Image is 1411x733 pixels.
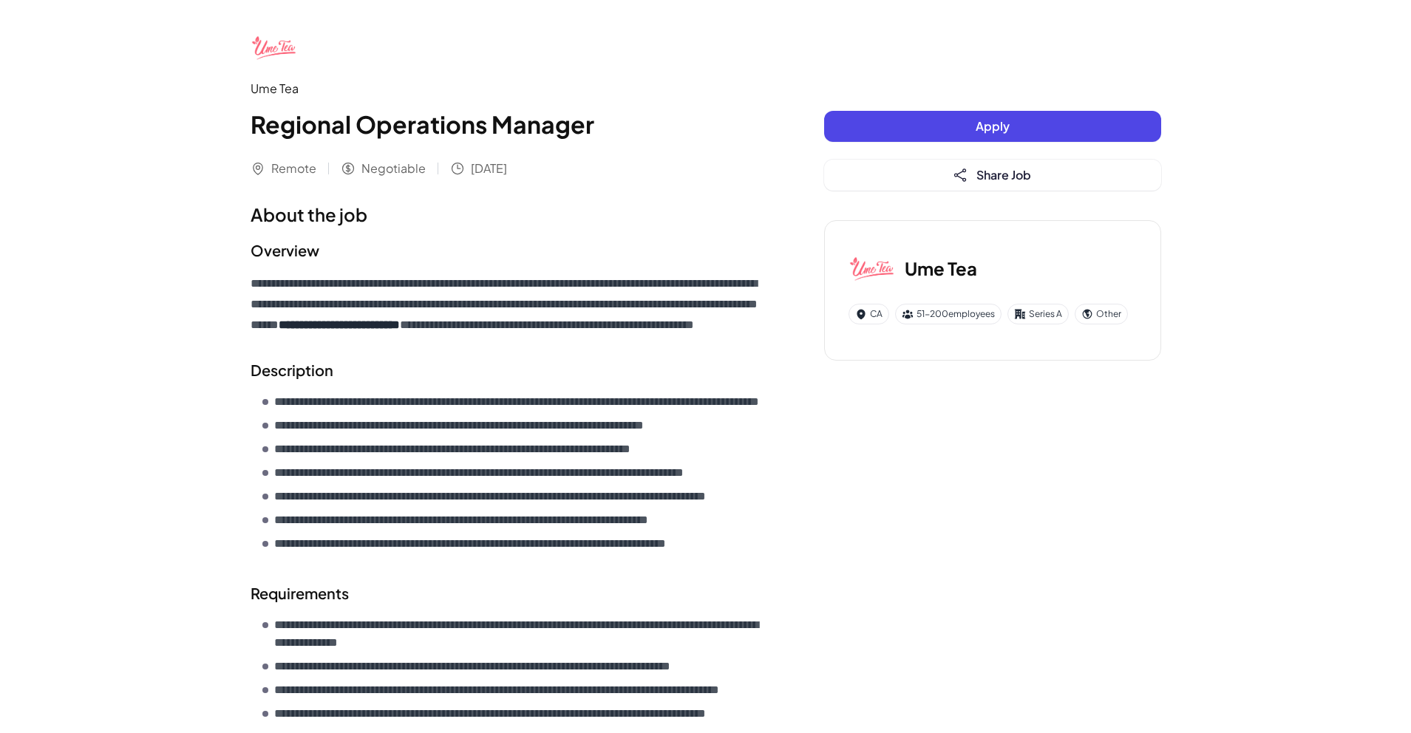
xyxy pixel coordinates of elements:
[251,239,765,262] h2: Overview
[251,24,298,71] img: Um
[271,160,316,177] span: Remote
[824,160,1161,191] button: Share Job
[471,160,507,177] span: [DATE]
[905,255,977,282] h3: Ume Tea
[976,118,1010,134] span: Apply
[361,160,426,177] span: Negotiable
[251,582,765,604] h2: Requirements
[1075,304,1128,324] div: Other
[895,304,1002,324] div: 51-200 employees
[849,304,889,324] div: CA
[849,245,896,292] img: Um
[251,80,765,98] div: Ume Tea
[251,201,765,228] h1: About the job
[251,106,765,142] h1: Regional Operations Manager
[824,111,1161,142] button: Apply
[976,167,1031,183] span: Share Job
[251,359,765,381] h2: Description
[1007,304,1069,324] div: Series A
